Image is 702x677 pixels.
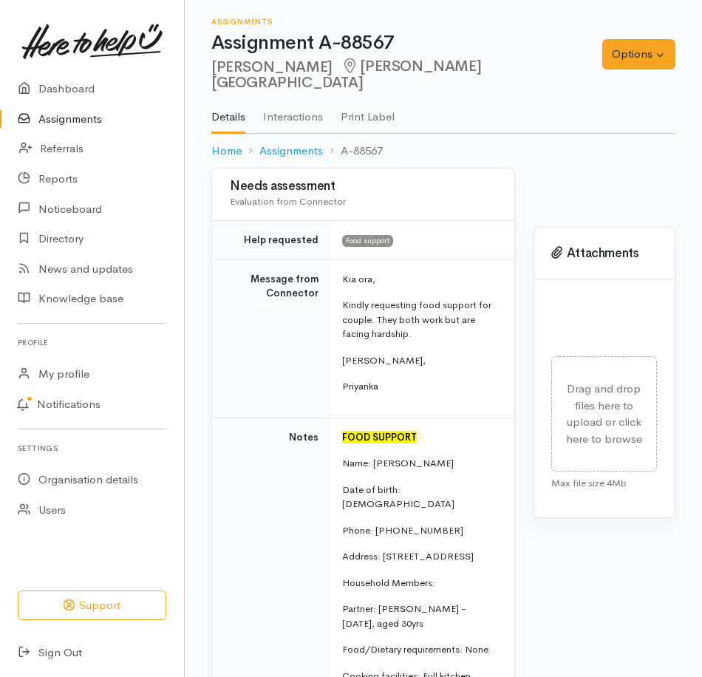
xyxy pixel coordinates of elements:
[212,221,330,260] td: Help requested
[342,298,497,341] p: Kindly requesting food support for couple. They both work but are facing hardship.
[342,602,497,630] p: Partner: [PERSON_NAME] - [DATE], aged 30yrs
[342,483,497,511] p: Date of birth: [DEMOGRAPHIC_DATA]
[230,180,497,194] h3: Needs assessment
[342,549,497,564] p: Address: [STREET_ADDRESS]
[211,33,602,54] h1: Assignment A-88567
[212,259,330,418] td: Message from Connector
[211,58,602,92] h2: [PERSON_NAME]
[342,353,497,368] p: [PERSON_NAME],
[551,246,657,261] h3: Attachments
[18,333,166,353] h6: Profile
[342,235,393,247] span: Food support
[566,381,642,446] span: Drag and drop files here to upload or click here to browse
[211,57,481,92] span: [PERSON_NAME][GEOGRAPHIC_DATA]
[342,523,497,538] p: Phone: [PHONE_NUMBER]
[211,143,242,160] a: Home
[342,431,417,443] font: FOOD SUPPORT
[323,143,383,160] li: A-88567
[18,438,166,458] h6: Settings
[211,18,602,26] h6: Assignments
[211,91,245,134] a: Details
[341,91,395,132] a: Print Label
[342,272,497,287] p: Kia ora,
[18,591,166,621] button: Support
[342,379,497,394] p: Priyanka
[551,472,657,491] div: Max file size 4Mb
[342,456,497,471] p: Name: [PERSON_NAME]
[342,576,497,591] p: Household Members:
[342,642,497,657] p: Food/Dietary requirements: None
[259,143,323,160] a: Assignments
[211,134,675,169] nav: breadcrumb
[263,91,323,132] a: Interactions
[230,195,346,208] span: Evaluation from Connector
[602,39,675,69] button: Options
